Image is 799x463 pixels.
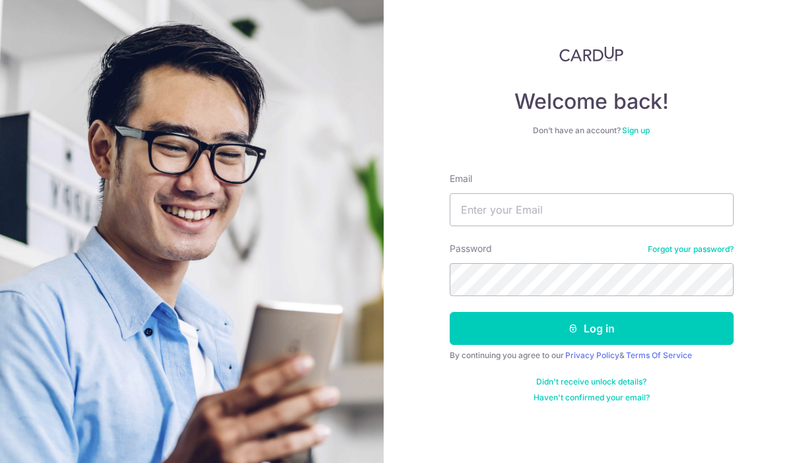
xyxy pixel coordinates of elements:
a: Terms Of Service [626,350,692,360]
a: Forgot your password? [648,244,734,255]
label: Password [450,242,492,255]
label: Email [450,172,472,185]
a: Privacy Policy [565,350,619,360]
a: Haven't confirmed your email? [534,392,650,403]
div: By continuing you agree to our & [450,350,734,361]
a: Didn't receive unlock details? [536,377,646,387]
input: Enter your Email [450,193,734,226]
h4: Welcome back! [450,88,734,115]
a: Sign up [622,125,650,135]
button: Log in [450,312,734,345]
img: CardUp Logo [559,46,624,62]
div: Don’t have an account? [450,125,734,136]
